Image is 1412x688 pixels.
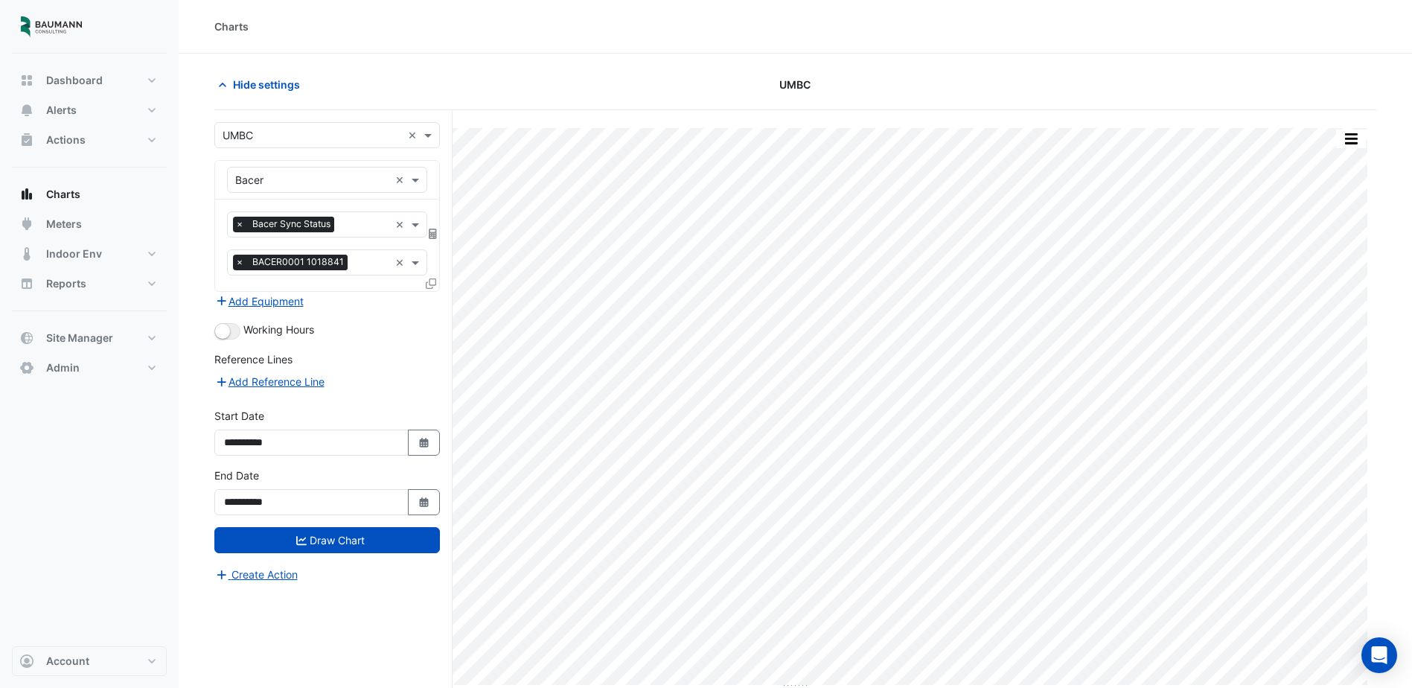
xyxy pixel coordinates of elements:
span: Working Hours [243,323,314,336]
button: Indoor Env [12,239,167,269]
app-icon: Indoor Env [19,246,34,261]
span: Clone Favourites and Tasks from this Equipment to other Equipment [426,277,436,290]
label: Reference Lines [214,351,293,367]
span: × [233,217,246,232]
button: Charts [12,179,167,209]
app-icon: Meters [19,217,34,232]
div: Charts [214,19,249,34]
img: Company Logo [18,12,85,42]
span: Clear [395,172,408,188]
span: Charts [46,187,80,202]
span: Dashboard [46,73,103,88]
span: Clear [395,255,408,270]
button: Meters [12,209,167,239]
button: Alerts [12,95,167,125]
span: Meters [46,217,82,232]
button: Create Action [214,566,298,583]
span: Admin [46,360,80,375]
fa-icon: Select Date [418,496,431,509]
span: Actions [46,133,86,147]
div: Open Intercom Messenger [1361,637,1397,673]
span: Hide settings [233,77,300,92]
span: BACER0001 1018841 [249,255,348,270]
label: End Date [214,468,259,483]
button: Draw Chart [214,527,440,553]
span: Clear [395,217,408,232]
app-icon: Charts [19,187,34,202]
span: Indoor Env [46,246,102,261]
span: UMBC [779,77,811,92]
span: Choose Function [427,227,440,240]
span: Clear [408,127,421,143]
app-icon: Site Manager [19,331,34,345]
button: Add Equipment [214,293,304,310]
button: Reports [12,269,167,299]
button: Hide settings [214,71,310,98]
button: Account [12,646,167,676]
label: Start Date [214,408,264,424]
fa-icon: Select Date [418,436,431,449]
app-icon: Alerts [19,103,34,118]
app-icon: Actions [19,133,34,147]
span: Reports [46,276,86,291]
button: More Options [1336,130,1366,148]
app-icon: Reports [19,276,34,291]
span: Site Manager [46,331,113,345]
button: Dashboard [12,66,167,95]
app-icon: Admin [19,360,34,375]
button: Actions [12,125,167,155]
button: Admin [12,353,167,383]
span: Bacer Sync Status [249,217,334,232]
span: Alerts [46,103,77,118]
app-icon: Dashboard [19,73,34,88]
button: Site Manager [12,323,167,353]
span: × [233,255,246,270]
button: Add Reference Line [214,373,325,390]
span: Account [46,654,89,669]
